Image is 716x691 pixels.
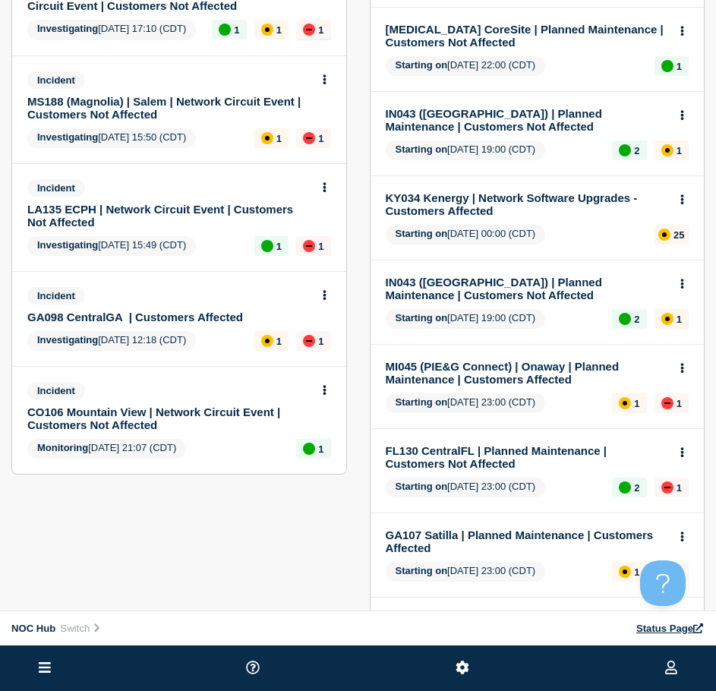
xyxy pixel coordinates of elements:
[677,482,682,494] p: 1
[640,560,686,606] iframe: Help Scout Beacon - Open
[27,331,196,351] span: [DATE] 12:18 (CDT)
[619,397,631,409] div: affected
[27,311,311,323] a: GA098 CentralGA | Customers Affected
[303,335,315,347] div: down
[27,203,311,229] a: LA135 ECPH | Network Circuit Event | Customers Not Affected
[386,444,669,470] a: FL130 CentralFL | Planned Maintenance | Customers Not Affected
[318,241,323,252] p: 1
[55,622,106,635] button: Switch
[396,396,448,408] span: Starting on
[386,140,546,160] span: [DATE] 19:00 (CDT)
[386,309,546,329] span: [DATE] 19:00 (CDT)
[27,439,186,459] span: [DATE] 21:07 (CDT)
[396,59,448,71] span: Starting on
[37,442,88,453] span: Monitoring
[386,276,669,301] a: IN043 ([GEOGRAPHIC_DATA]) | Planned Maintenance | Customers Not Affected
[27,236,196,256] span: [DATE] 15:49 (CDT)
[396,228,448,239] span: Starting on
[619,566,631,578] div: affected
[619,481,631,494] div: up
[27,287,85,304] span: Incident
[386,191,669,217] a: KY034 Kenergy | Network Software Upgrades - Customers Affected
[396,312,448,323] span: Starting on
[677,61,682,72] p: 1
[27,95,311,121] a: MS188 (Magnolia) | Salem | Network Circuit Event | Customers Not Affected
[386,393,546,413] span: [DATE] 23:00 (CDT)
[303,240,315,252] div: down
[386,23,669,49] a: [MEDICAL_DATA] CoreSite | Planned Maintenance | Customers Not Affected
[677,145,682,156] p: 1
[396,144,448,155] span: Starting on
[303,443,315,455] div: up
[634,566,639,578] p: 1
[261,24,273,36] div: affected
[386,478,546,497] span: [DATE] 23:00 (CDT)
[318,336,323,347] p: 1
[634,482,639,494] p: 2
[261,335,273,347] div: affected
[27,128,196,148] span: [DATE] 15:50 (CDT)
[386,107,669,133] a: IN043 ([GEOGRAPHIC_DATA]) | Planned Maintenance | Customers Not Affected
[619,313,631,325] div: up
[661,313,673,325] div: affected
[634,145,639,156] p: 2
[661,481,673,494] div: down
[276,133,282,144] p: 1
[318,24,323,36] p: 1
[396,481,448,492] span: Starting on
[261,132,273,144] div: affected
[27,20,196,40] span: [DATE] 17:10 (CDT)
[234,24,239,36] p: 1
[27,71,85,89] span: Incident
[11,623,55,634] span: NOC Hub
[386,360,669,386] a: MI045 (PIE&G Connect) | Onaway | Planned Maintenance | Customers Affected
[661,144,673,156] div: affected
[37,334,98,345] span: Investigating
[318,443,323,455] p: 1
[386,56,546,76] span: [DATE] 22:00 (CDT)
[619,144,631,156] div: up
[37,239,98,251] span: Investigating
[37,23,98,34] span: Investigating
[37,131,98,143] span: Investigating
[276,336,282,347] p: 1
[27,405,311,431] a: CO106 Mountain View | Network Circuit Event | Customers Not Affected
[27,179,85,197] span: Incident
[661,397,673,409] div: down
[634,314,639,325] p: 2
[386,562,546,582] span: [DATE] 23:00 (CDT)
[303,24,315,36] div: down
[677,314,682,325] p: 1
[303,132,315,144] div: down
[386,225,546,245] span: [DATE] 00:00 (CDT)
[276,241,282,252] p: 1
[396,565,448,576] span: Starting on
[219,24,231,36] div: up
[276,24,282,36] p: 1
[386,529,669,554] a: GA107 Satilla | Planned Maintenance | Customers Affected
[673,229,684,241] p: 25
[677,398,682,409] p: 1
[636,623,705,634] a: Status Page
[318,133,323,144] p: 1
[261,240,273,252] div: up
[658,229,670,241] div: affected
[661,60,673,72] div: up
[634,398,639,409] p: 1
[27,382,85,399] span: Incident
